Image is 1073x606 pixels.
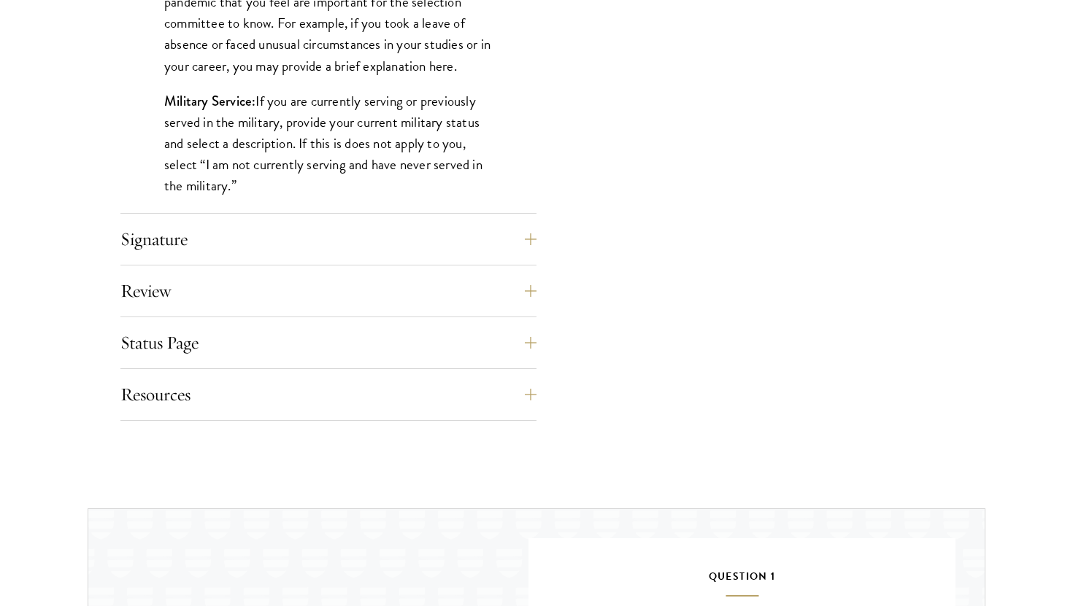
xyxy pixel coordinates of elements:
button: Status Page [120,325,536,360]
strong: Military Service: [164,91,255,111]
h5: Question 1 [572,567,912,597]
p: If you are currently serving or previously served in the military, provide your current military ... [164,90,493,196]
button: Review [120,273,536,308]
button: Signature [120,222,536,257]
button: Resources [120,377,536,412]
